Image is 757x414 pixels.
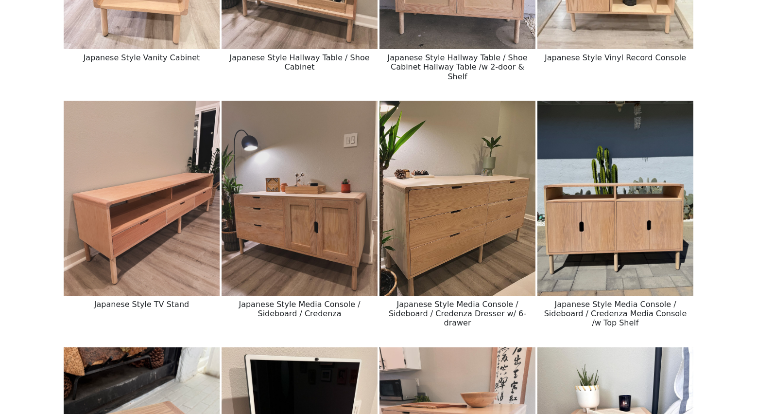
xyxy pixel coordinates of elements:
[379,49,535,85] h6: Japanese Style Hallway Table / Shoe Cabinet Hallway Table /w 2-door & Shelf
[537,101,693,296] img: Japanese Style Media Console / Sideboard / Credenza Media Console /w Top Shelf
[379,101,535,296] img: Japanese Style Media Console / Sideboard / Credenza Dresser w/ 6-drawer
[379,296,535,332] h6: Japanese Style Media Console / Sideboard / Credenza Dresser w/ 6-drawer
[222,193,378,202] a: Japanese Style Media Console / Sideboard / Credenza
[537,49,693,66] h6: Japanese Style Vinyl Record Console
[64,101,220,296] img: Japanese Style TV Stand
[64,49,220,66] h6: Japanese Style Vanity Cabinet
[379,193,535,202] a: Japanese Style Media Console / Sideboard / Credenza Dresser w/ 6-drawer
[222,101,378,296] img: Japanese Style Media Console / Sideboard / Credenza
[64,193,220,202] a: Japanese Style TV Stand
[222,296,378,322] h6: Japanese Style Media Console / Sideboard / Credenza
[537,296,693,332] h6: Japanese Style Media Console / Sideboard / Credenza Media Console /w Top Shelf
[537,193,693,202] a: Japanese Style Media Console / Sideboard / Credenza Media Console /w Top Shelf
[64,296,220,313] h6: Japanese Style TV Stand
[222,49,378,75] h6: Japanese Style Hallway Table / Shoe Cabinet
